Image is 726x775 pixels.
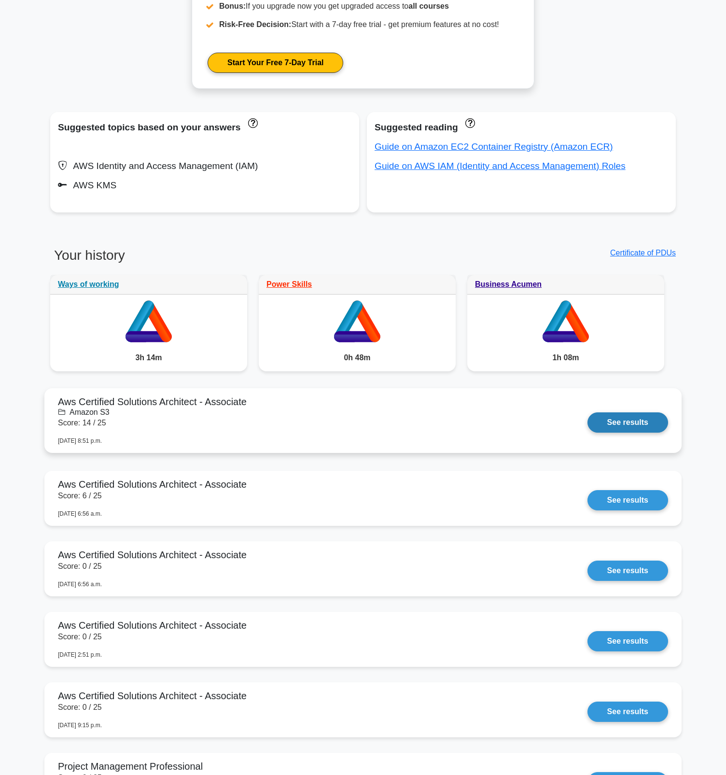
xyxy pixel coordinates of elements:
[587,631,668,651] a: See results
[375,161,626,171] a: Guide on AWS IAM (Identity and Access Management) Roles
[587,702,668,722] a: See results
[58,280,119,288] a: Ways of working
[246,117,258,127] a: These topics have been answered less than 50% correct. Topics disapear when you answer questions ...
[50,344,247,371] div: 3h 14m
[475,280,542,288] a: Business Acumen
[58,178,351,193] div: AWS KMS
[58,120,351,135] div: Suggested topics based on your answers
[463,117,475,127] a: These concepts have been answered less than 50% correct. The guides disapear when you answer ques...
[587,412,668,433] a: See results
[208,53,343,73] a: Start Your Free 7-Day Trial
[375,120,668,135] div: Suggested reading
[266,280,312,288] a: Power Skills
[467,344,664,371] div: 1h 08m
[50,247,357,271] h3: Your history
[610,249,676,257] a: Certificate of PDUs
[259,344,456,371] div: 0h 48m
[587,490,668,510] a: See results
[375,141,613,152] a: Guide on Amazon EC2 Container Registry (Amazon ECR)
[58,158,351,174] div: AWS Identity and Access Management (IAM)
[587,561,668,581] a: See results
